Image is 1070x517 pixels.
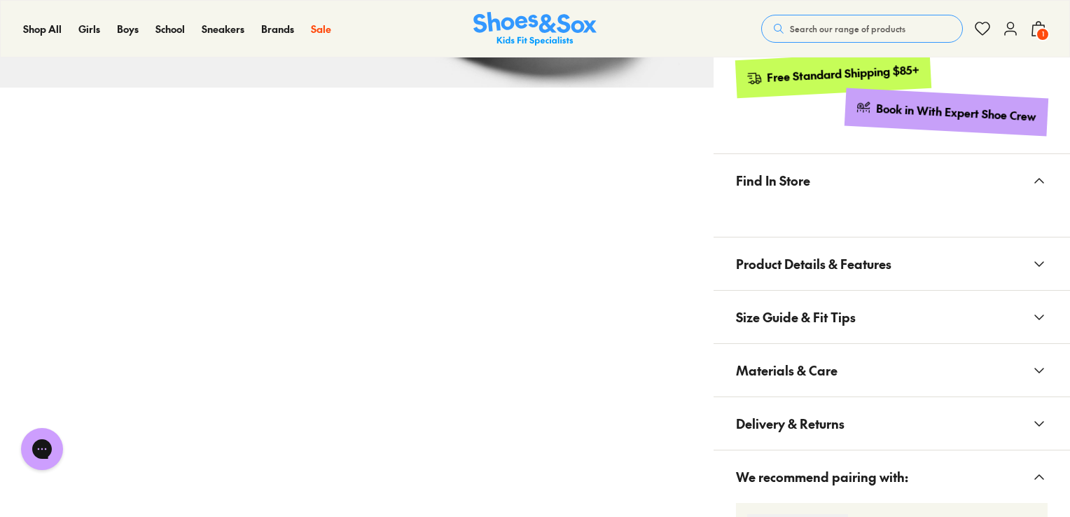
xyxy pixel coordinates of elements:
div: Book in With Expert Shoe Crew [876,101,1037,125]
span: 1 [1036,27,1050,41]
span: Find In Store [736,160,810,201]
button: Size Guide & Fit Tips [714,291,1070,343]
span: Delivery & Returns [736,403,845,444]
button: We recommend pairing with: [714,450,1070,503]
a: Boys [117,22,139,36]
button: Materials & Care [714,344,1070,397]
a: Shop All [23,22,62,36]
a: Free Standard Shipping $85+ [735,50,931,98]
a: Shoes & Sox [473,12,597,46]
div: Free Standard Shipping $85+ [766,62,919,85]
span: Search our range of products [790,22,905,35]
a: Book in With Expert Shoe Crew [845,88,1048,137]
span: Size Guide & Fit Tips [736,296,856,338]
img: SNS_Logo_Responsive.svg [473,12,597,46]
iframe: Find in Store [736,207,1048,220]
a: Brands [261,22,294,36]
a: Sneakers [202,22,244,36]
span: We recommend pairing with: [736,456,908,497]
button: Product Details & Features [714,237,1070,290]
a: Sale [311,22,331,36]
span: Product Details & Features [736,243,891,284]
button: 1 [1030,13,1047,44]
button: Find In Store [714,154,1070,207]
iframe: Gorgias live chat messenger [14,423,70,475]
button: Search our range of products [761,15,963,43]
button: Delivery & Returns [714,397,1070,450]
a: School [155,22,185,36]
a: Girls [78,22,100,36]
span: Materials & Care [736,350,838,391]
